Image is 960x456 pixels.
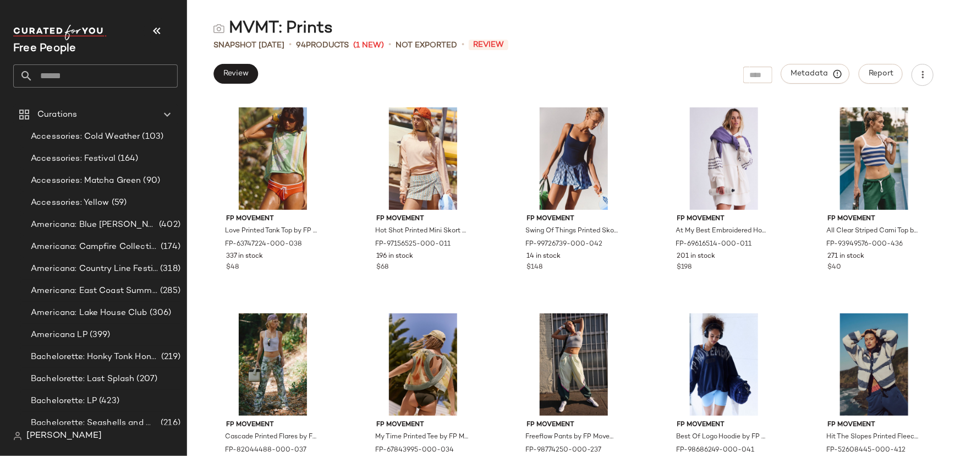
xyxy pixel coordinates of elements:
img: 98774250_237_a [518,313,629,416]
span: 337 in stock [226,252,263,262]
span: (306) [147,307,172,319]
span: FP Movement [527,214,621,224]
span: (318) [158,263,180,275]
span: • [462,39,464,52]
span: FP-97156525-000-011 [375,240,451,249]
span: FP-93949576-000-436 [826,240,903,249]
div: MVMT: Prints [213,18,333,40]
span: (219) [159,351,180,363]
span: Freeflow Pants by FP Movement at Free People in [GEOGRAPHIC_DATA], Size: M [526,432,619,442]
span: (423) [97,395,119,408]
span: Current Company Name [13,43,76,55]
img: 97156525_011_a [367,107,479,210]
span: Cascade Printed Flares by FP Movement at Free People in [GEOGRAPHIC_DATA], Size: L [225,432,319,442]
span: FP-98774250-000-237 [526,446,602,455]
span: (402) [157,219,180,231]
span: Americana: East Coast Summer [31,285,158,297]
span: FP-67843995-000-034 [375,446,454,455]
span: (90) [141,175,161,187]
span: FP Movement [376,420,470,430]
span: FP-52608445-000-412 [826,446,906,455]
span: Love Printed Tank Top by FP Movement at Free People in [GEOGRAPHIC_DATA], Size: S [225,226,319,236]
span: FP Movement [226,214,320,224]
span: (103) [140,131,164,143]
span: FP Movement [226,420,320,430]
span: $48 [226,263,239,273]
span: Review [469,40,508,50]
span: FP-99726739-000-042 [526,240,603,249]
img: cfy_white_logo.C9jOOHJF.svg [13,25,107,40]
span: Curations [37,108,77,121]
span: (164) [116,153,139,165]
span: FP Movement [827,420,921,430]
span: Not Exported [396,40,457,51]
span: FP Movement [827,214,921,224]
span: (59) [109,197,127,209]
span: 94 [296,41,306,50]
img: svg%3e [13,432,22,441]
img: 82044488_037_a [217,313,328,416]
span: Report [868,69,893,78]
span: • [388,39,391,52]
img: 98686249_041_e [668,313,780,416]
span: $68 [376,263,388,273]
img: 69616514_011_a [668,107,780,210]
span: Accessories: Festival [31,153,116,165]
span: Metadata [791,69,841,79]
img: 99726739_042_a [518,107,629,210]
span: FP-63747224-000-038 [225,240,302,249]
span: FP Movement [677,420,771,430]
div: Products [296,40,349,51]
span: Americana: Campfire Collective [31,241,158,253]
span: FP-98686249-000-041 [676,446,755,455]
span: 271 in stock [827,252,864,262]
span: Accessories: Yellow [31,197,109,209]
img: 52608445_412_a [819,313,930,416]
span: $148 [527,263,543,273]
span: Hot Shot Printed Mini Skort by FP Movement at Free People in Blue, Size: L [375,226,469,236]
span: My Time Printed Tee by FP Movement at Free People in [GEOGRAPHIC_DATA], Size: XL [375,432,469,442]
span: Review [223,69,249,78]
span: Bachelorette: Last Splash [31,373,135,386]
span: (207) [135,373,158,386]
img: 67843995_034_b [367,313,479,416]
span: Bachelorette: LP [31,395,97,408]
span: FP-69616514-000-011 [676,240,752,249]
span: Americana LP [31,329,87,341]
span: (285) [158,285,180,297]
button: Report [859,64,903,84]
span: Americana: Blue [PERSON_NAME] Baby [31,219,157,231]
span: (399) [87,329,111,341]
img: svg%3e [213,23,224,34]
span: Americana: Country Line Festival [31,263,158,275]
span: (216) [158,417,180,430]
button: Review [213,64,258,84]
span: Accessories: Cold Weather [31,131,140,143]
span: Best Of Logo Hoodie by FP Movement at Free People in Blue, Size: L [676,432,770,442]
span: 196 in stock [376,252,413,262]
span: FP-82044488-000-037 [225,446,306,455]
span: Snapshot [DATE] [213,40,284,51]
span: • [289,39,292,52]
span: [PERSON_NAME] [26,430,102,443]
span: Bachelorette: Seashells and Wedding Bells [31,417,158,430]
span: (1 New) [353,40,384,51]
span: Swing Of Things Printed Skortsie by FP Movement at Free People in Blue, Size: S [526,226,619,236]
span: $198 [677,263,692,273]
img: 93949576_436_a [819,107,930,210]
span: Accessories: Matcha Green [31,175,141,187]
span: FP Movement [677,214,771,224]
span: (174) [158,241,180,253]
span: Hit The Slopes Printed Fleece Jacket by FP Movement at Free People in Blue, Size: XL [826,432,920,442]
span: At My Best Embroidered Hoodie by FP Movement at Free People in White, Size: M [676,226,770,236]
span: 14 in stock [527,252,561,262]
span: All Clear Striped Cami Top by FP Movement at Free People in Blue, Size: M/L [826,226,920,236]
span: $40 [827,263,841,273]
img: 63747224_038_d [217,107,328,210]
span: FP Movement [376,214,470,224]
span: 201 in stock [677,252,716,262]
button: Metadata [781,64,850,84]
span: FP Movement [527,420,621,430]
span: Americana: Lake House Club [31,307,147,319]
span: Bachelorette: Honky Tonk Honey [31,351,159,363]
